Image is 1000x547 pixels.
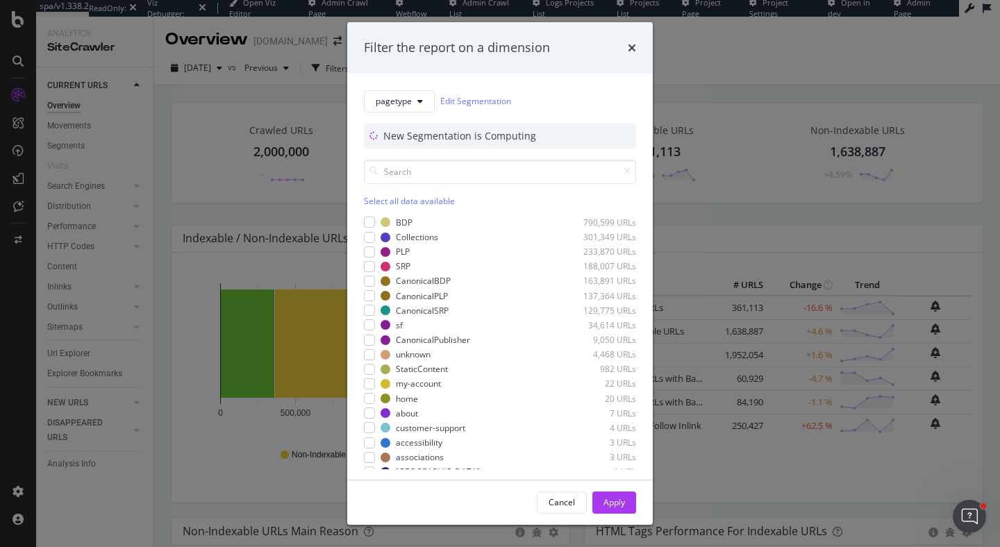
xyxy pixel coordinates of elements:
div: Apply [603,496,625,508]
div: 790,599 URLs [568,217,636,228]
div: times [628,39,636,57]
div: 34,614 URLs [568,319,636,331]
button: Apply [592,491,636,514]
span: pagetype [376,95,412,107]
div: 163,891 URLs [568,275,636,287]
input: Search [364,160,636,184]
div: CanonicalBDP [396,275,451,287]
div: Collections [396,231,438,243]
div: home [396,393,418,405]
div: 982 URLs [568,363,636,375]
div: 129,775 URLs [568,305,636,317]
div: customer-support [396,422,465,434]
div: 233,870 URLs [568,246,636,258]
div: modal [347,22,653,525]
div: 3 URLs [568,437,636,448]
div: StaticContent [396,363,448,375]
div: 3 URLs [568,451,636,463]
div: 7 URLs [568,407,636,419]
button: Cancel [537,491,587,514]
div: New Segmentation is Computing [383,129,539,143]
div: about [396,407,418,419]
div: my-account [396,378,441,389]
div: CanonicalPLP [396,290,448,302]
div: 301,349 URLs [568,231,636,243]
div: 20 URLs [568,393,636,405]
iframe: Intercom live chat [953,500,986,533]
div: 4,468 URLs [568,348,636,360]
div: 9,050 URLs [568,334,636,346]
div: BDP [396,217,412,228]
div: [GEOGRAPHIC_DATA] [396,466,480,478]
div: PLP [396,246,410,258]
div: CanonicalPublisher [396,334,470,346]
div: accessibility [396,437,442,448]
div: 1 URL [568,466,636,478]
div: 137,364 URLs [568,290,636,302]
div: 4 URLs [568,422,636,434]
div: Select all data available [364,195,636,207]
div: SRP [396,260,410,272]
div: sf [396,319,403,331]
div: Filter the report on a dimension [364,39,550,57]
button: pagetype [364,90,435,112]
a: Edit Segmentation [440,94,511,108]
div: 188,007 URLs [568,260,636,272]
div: associations [396,451,444,463]
div: Cancel [549,496,575,508]
div: unknown [396,348,431,360]
div: CanonicalSRP [396,305,449,317]
div: 22 URLs [568,378,636,389]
